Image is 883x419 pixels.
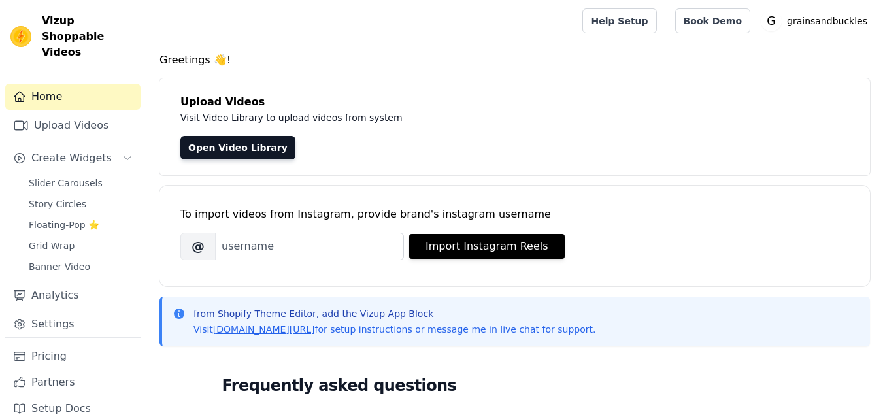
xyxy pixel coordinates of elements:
[409,234,565,259] button: Import Instagram Reels
[180,110,766,126] p: Visit Video Library to upload videos from system
[21,237,141,255] a: Grid Wrap
[180,207,849,222] div: To import videos from Instagram, provide brand's instagram username
[21,258,141,276] a: Banner Video
[5,145,141,171] button: Create Widgets
[29,197,86,210] span: Story Circles
[180,136,295,159] a: Open Video Library
[5,369,141,395] a: Partners
[31,150,112,166] span: Create Widgets
[5,282,141,309] a: Analytics
[29,260,90,273] span: Banner Video
[5,112,141,139] a: Upload Videos
[180,233,216,260] span: @
[582,8,656,33] a: Help Setup
[767,14,775,27] text: G
[761,9,873,33] button: G grainsandbuckles
[42,13,135,60] span: Vizup Shoppable Videos
[782,9,873,33] p: grainsandbuckles
[5,84,141,110] a: Home
[29,239,75,252] span: Grid Wrap
[675,8,750,33] a: Book Demo
[193,307,595,320] p: from Shopify Theme Editor, add the Vizup App Block
[216,233,404,260] input: username
[29,218,99,231] span: Floating-Pop ⭐
[180,94,849,110] h4: Upload Videos
[21,174,141,192] a: Slider Carousels
[29,176,103,190] span: Slider Carousels
[222,373,808,399] h2: Frequently asked questions
[21,195,141,213] a: Story Circles
[21,216,141,234] a: Floating-Pop ⭐
[5,311,141,337] a: Settings
[159,52,870,68] h4: Greetings 👋!
[193,323,595,336] p: Visit for setup instructions or message me in live chat for support.
[213,324,315,335] a: [DOMAIN_NAME][URL]
[10,26,31,47] img: Vizup
[5,343,141,369] a: Pricing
